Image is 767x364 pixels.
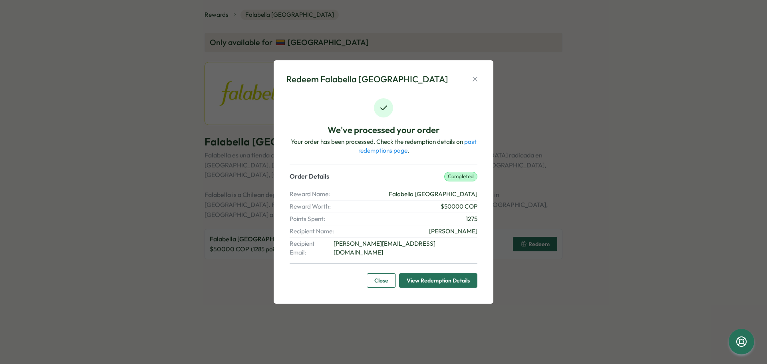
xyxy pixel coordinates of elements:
[290,239,332,257] span: Recipient Email:
[290,190,334,199] span: Reward Name:
[290,171,329,181] p: Order Details
[429,227,477,236] span: [PERSON_NAME]
[328,124,440,136] p: We've processed your order
[407,274,470,287] span: View Redemption Details
[286,73,448,86] div: Redeem Falabella [GEOGRAPHIC_DATA]
[290,215,334,223] span: Points Spent:
[389,190,477,199] span: Falabella [GEOGRAPHIC_DATA]
[374,274,388,287] span: Close
[441,202,477,211] span: $ 50000 COP
[290,137,477,155] p: Your order has been processed. Check the redemption details on .
[367,273,396,288] button: Close
[334,239,477,257] span: [PERSON_NAME][EMAIL_ADDRESS][DOMAIN_NAME]
[290,202,334,211] span: Reward Worth:
[466,215,477,223] span: 1275
[399,273,477,288] button: View Redemption Details
[290,227,334,236] span: Recipient Name:
[444,172,477,181] p: completed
